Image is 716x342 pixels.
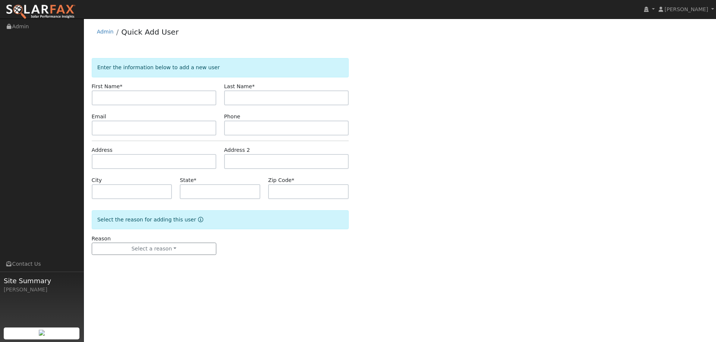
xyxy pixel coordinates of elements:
label: Address 2 [224,146,250,154]
div: Enter the information below to add a new user [92,58,349,77]
label: City [92,176,102,184]
div: [PERSON_NAME] [4,286,80,294]
img: retrieve [39,330,45,336]
span: [PERSON_NAME] [665,6,708,12]
a: Quick Add User [121,28,179,36]
span: Required [194,177,197,183]
label: Address [92,146,113,154]
a: Admin [97,29,114,35]
label: State [180,176,196,184]
span: Required [120,83,122,89]
label: Last Name [224,83,255,90]
label: Reason [92,235,111,243]
span: Site Summary [4,276,80,286]
button: Select a reason [92,243,216,255]
a: Reason for new user [196,217,203,223]
span: Required [292,177,294,183]
img: SolarFax [6,4,76,20]
label: Phone [224,113,241,121]
div: Select the reason for adding this user [92,210,349,229]
label: First Name [92,83,123,90]
label: Email [92,113,106,121]
label: Zip Code [268,176,294,184]
span: Required [252,83,255,89]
